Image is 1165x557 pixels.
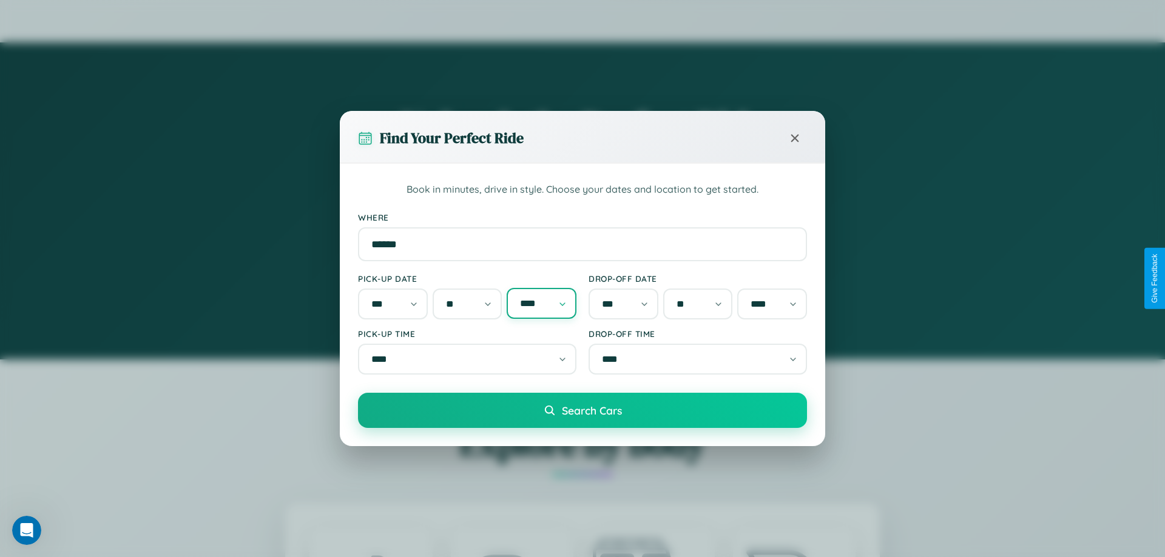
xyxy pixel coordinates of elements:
p: Book in minutes, drive in style. Choose your dates and location to get started. [358,182,807,198]
button: Search Cars [358,393,807,428]
label: Where [358,212,807,222]
label: Pick-up Date [358,273,576,284]
label: Drop-off Date [589,273,807,284]
label: Drop-off Time [589,329,807,339]
label: Pick-up Time [358,329,576,339]
span: Search Cars [562,404,622,417]
h3: Find Your Perfect Ride [380,128,524,148]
